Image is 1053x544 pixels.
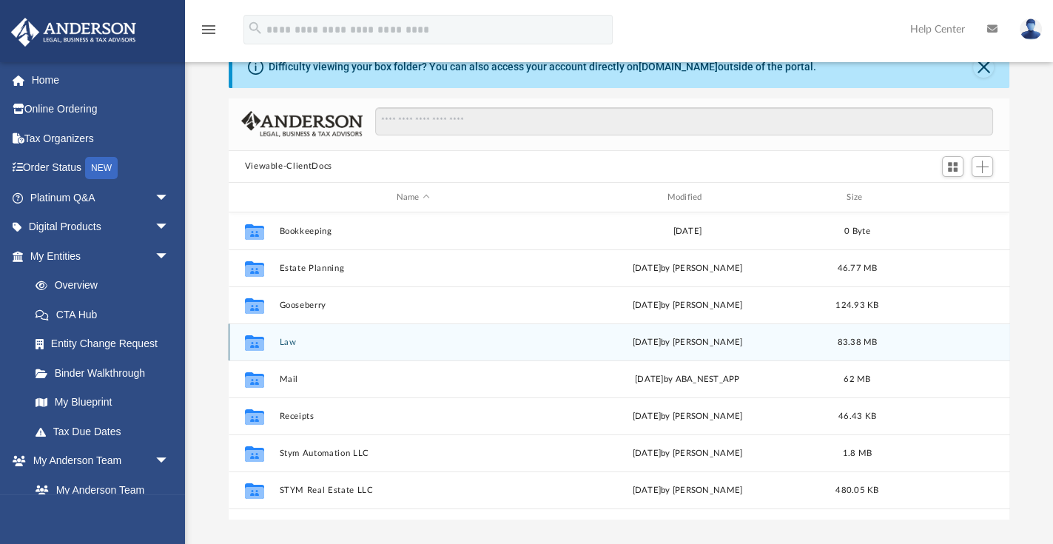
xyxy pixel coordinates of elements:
span: 480.05 KB [835,486,878,494]
button: Law [279,338,547,347]
a: Order StatusNEW [10,153,192,184]
div: [DATE] [554,225,821,238]
div: Size [827,191,887,204]
button: Add [972,156,994,177]
a: menu [200,28,218,38]
button: Estate Planning [279,263,547,273]
img: Anderson Advisors Platinum Portal [7,18,141,47]
button: Mail [279,375,547,384]
a: Home [10,65,192,95]
button: Viewable-ClientDocs [245,160,332,173]
span: arrow_drop_down [155,241,184,272]
span: arrow_drop_down [155,446,184,477]
a: Binder Walkthrough [21,358,192,388]
i: search [247,20,263,36]
div: [DATE] by [PERSON_NAME] [554,262,821,275]
div: [DATE] by [PERSON_NAME] [554,484,821,497]
button: STYM Real Estate LLC [279,486,547,495]
div: [DATE] by [PERSON_NAME] [554,336,821,349]
a: Overview [21,271,192,300]
a: Tax Organizers [10,124,192,153]
div: [DATE] by [PERSON_NAME] [554,447,821,460]
a: Digital Productsarrow_drop_down [10,212,192,242]
span: 62 MB [844,375,870,383]
button: Switch to Grid View [942,156,964,177]
a: My Anderson Teamarrow_drop_down [10,446,184,476]
i: menu [200,21,218,38]
div: Modified [553,191,821,204]
button: Close [973,57,994,78]
div: NEW [85,157,118,179]
div: id [893,191,997,204]
a: Entity Change Request [21,329,192,359]
div: Name [278,191,546,204]
button: Bookkeeping [279,226,547,236]
span: 46.43 KB [838,412,876,420]
div: grid [229,212,1010,519]
a: Online Ordering [10,95,192,124]
a: [DOMAIN_NAME] [639,61,718,73]
button: Gooseberry [279,300,547,310]
div: [DATE] by [PERSON_NAME] [554,410,821,423]
a: Platinum Q&Aarrow_drop_down [10,183,192,212]
span: 1.8 MB [842,449,872,457]
input: Search files and folders [375,107,993,135]
span: 46.77 MB [837,264,877,272]
a: My Anderson Team [21,475,177,505]
button: Receipts [279,412,547,421]
div: id [235,191,272,204]
a: My Blueprint [21,388,184,417]
span: arrow_drop_down [155,212,184,243]
span: 83.38 MB [837,338,877,346]
a: Tax Due Dates [21,417,192,446]
div: [DATE] by [PERSON_NAME] [554,299,821,312]
img: User Pic [1020,19,1042,40]
button: Stym Automation LLC [279,449,547,458]
a: CTA Hub [21,300,192,329]
span: 0 Byte [844,227,870,235]
span: 124.93 KB [835,301,878,309]
div: [DATE] by ABA_NEST_APP [554,373,821,386]
div: Difficulty viewing your box folder? You can also access your account directly on outside of the p... [269,59,816,75]
a: My Entitiesarrow_drop_down [10,241,192,271]
span: arrow_drop_down [155,183,184,213]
